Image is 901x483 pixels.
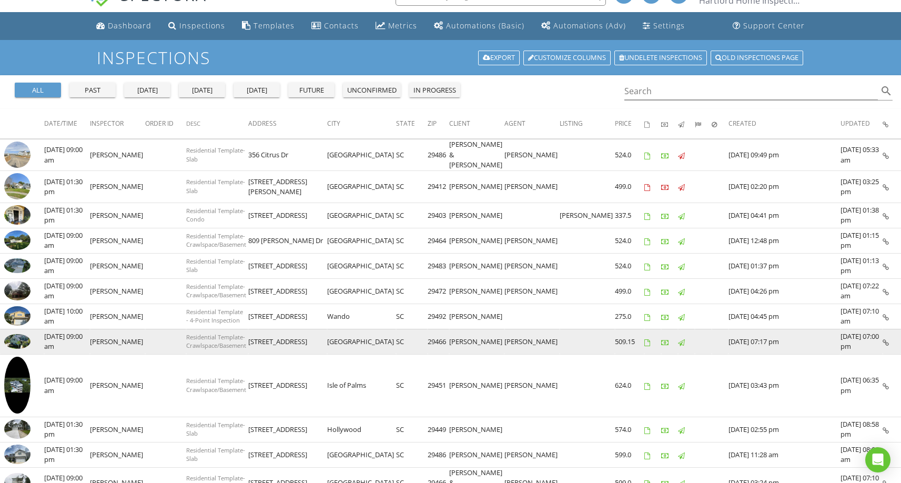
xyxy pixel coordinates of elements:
span: Desc [186,119,200,127]
span: Residential Template- Crawlspace/Basement [186,333,246,350]
div: Dashboard [108,21,151,31]
td: [DATE] 01:38 pm [841,203,883,228]
td: [DATE] 04:26 pm [728,278,841,304]
td: [DATE] 08:58 pm [841,417,883,442]
span: Residential Template- Slab [186,421,245,438]
span: Residential Template- Slab [186,446,245,463]
td: [DATE] 01:37 pm [728,253,841,278]
td: [STREET_ADDRESS] [248,354,327,417]
td: 809 [PERSON_NAME] Dr [248,228,327,253]
td: [DATE] 11:28 am [728,442,841,467]
th: Published: Not sorted. [678,109,695,138]
td: 524.0 [615,228,644,253]
td: 356 Citrus Dr [248,139,327,171]
td: [STREET_ADDRESS] [248,278,327,304]
td: [PERSON_NAME] [560,203,615,228]
th: Agreements signed: Not sorted. [644,109,661,138]
td: [DATE] 03:25 pm [841,171,883,203]
div: Inspections [179,21,225,31]
td: SC [396,354,428,417]
td: [STREET_ADDRESS] [248,203,327,228]
td: [PERSON_NAME] [449,228,504,253]
th: State: Not sorted. [396,109,428,138]
td: [GEOGRAPHIC_DATA] [327,228,396,253]
td: [GEOGRAPHIC_DATA] [327,171,396,203]
a: Settings [639,16,689,36]
td: [PERSON_NAME] [504,354,560,417]
td: [PERSON_NAME] [90,278,145,304]
th: Date/Time: Not sorted. [44,109,90,138]
span: Residential Template- Crawlspace/Basement [186,377,246,394]
button: future [288,83,335,97]
button: [DATE] [124,83,170,97]
img: 9321554%2Fcover_photos%2FsnG4KOU2cGpH3WyXUxPt%2Fsmall.jpg [4,230,31,250]
div: Metrics [388,21,417,31]
td: [PERSON_NAME] [449,442,504,467]
a: Metrics [371,16,421,36]
a: Automations (Basic) [430,16,529,36]
td: [DATE] 03:43 pm [728,354,841,417]
th: Submitted: Not sorted. [695,109,712,138]
td: 524.0 [615,139,644,171]
span: Agent [504,119,525,128]
button: unconfirmed [343,83,401,97]
td: [STREET_ADDRESS][PERSON_NAME] [248,171,327,203]
td: [PERSON_NAME] [449,417,504,442]
img: 9251169%2Fcover_photos%2FdLJZmbnAt4kvuiBiyCY9%2Fsmall.jpg [4,357,31,414]
td: SC [396,442,428,467]
div: Contacts [324,21,359,31]
th: Canceled: Not sorted. [712,109,728,138]
td: [PERSON_NAME] & [PERSON_NAME] [449,139,504,171]
td: 29466 [428,329,449,354]
td: [PERSON_NAME] [90,228,145,253]
td: SC [396,417,428,442]
td: [DATE] 09:00 am [44,354,90,417]
div: Automations (Adv) [553,21,626,31]
td: Wando [327,304,396,329]
td: [PERSON_NAME] [90,304,145,329]
td: [PERSON_NAME] [504,278,560,304]
th: Updated: Not sorted. [841,109,883,138]
th: Inspection Details: Not sorted. [883,109,901,138]
span: Zip [428,119,437,128]
td: [DATE] 05:33 am [841,139,883,171]
td: [DATE] 04:41 pm [728,203,841,228]
td: 29486 [428,442,449,467]
a: Customize Columns [523,51,611,65]
button: [DATE] [234,83,280,97]
i: search [880,85,893,97]
div: past [74,85,112,96]
td: [PERSON_NAME] [90,203,145,228]
td: [DATE] 10:00 am [44,304,90,329]
a: Inspections [164,16,229,36]
div: Automations (Basic) [446,21,524,31]
td: Hollywood [327,417,396,442]
th: Inspector: Not sorted. [90,109,145,138]
td: [PERSON_NAME] [449,278,504,304]
a: Contacts [307,16,363,36]
td: 509.15 [615,329,644,354]
a: Templates [238,16,299,36]
button: [DATE] [179,83,225,97]
th: Price: Not sorted. [615,109,644,138]
td: SC [396,171,428,203]
td: [PERSON_NAME] [449,354,504,417]
td: [STREET_ADDRESS] [248,329,327,354]
span: Listing [560,119,583,128]
td: SC [396,304,428,329]
img: 9323789%2Fcover_photos%2FgBPRhymaGVmkDGwU2lwq%2Fsmall.jpg [4,281,31,300]
td: [DATE] 02:55 pm [728,417,841,442]
a: Undelete inspections [614,51,707,65]
div: in progress [413,85,456,96]
a: Automations (Advanced) [537,16,630,36]
td: [DATE] 09:00 am [44,253,90,278]
td: [GEOGRAPHIC_DATA] [327,253,396,278]
td: 499.0 [615,171,644,203]
td: 624.0 [615,354,644,417]
span: Client [449,119,470,128]
span: Address [248,119,277,128]
td: [PERSON_NAME] [504,171,560,203]
h1: Inspections [97,48,804,67]
th: Zip: Not sorted. [428,109,449,138]
th: Address: Not sorted. [248,109,327,138]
